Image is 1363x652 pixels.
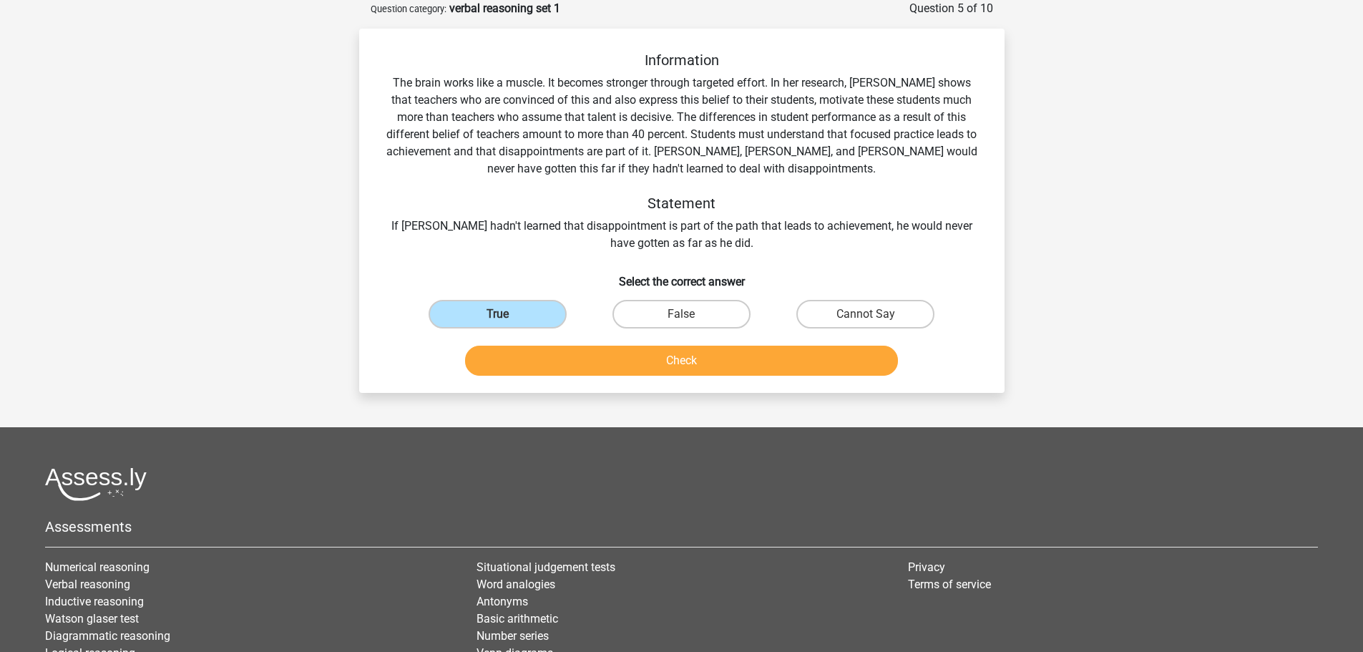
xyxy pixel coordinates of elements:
[477,612,558,626] a: Basic arithmetic
[45,518,1318,535] h5: Assessments
[477,578,555,591] a: Word analogies
[45,467,147,501] img: Assessly logo
[908,578,991,591] a: Terms of service
[371,4,446,14] small: Question category:
[612,300,751,329] label: False
[477,560,615,574] a: Situational judgement tests
[477,629,549,643] a: Number series
[477,595,528,608] a: Antonyms
[382,52,982,69] h5: Information
[449,1,560,15] strong: verbal reasoning set 1
[382,52,982,252] div: The brain works like a muscle. It becomes stronger through targeted effort. In her research, [PER...
[45,629,170,643] a: Diagrammatic reasoning
[45,560,150,574] a: Numerical reasoning
[465,346,898,376] button: Check
[908,560,945,574] a: Privacy
[45,612,139,626] a: Watson glaser test
[382,263,982,288] h6: Select the correct answer
[382,195,982,212] h5: Statement
[796,300,934,329] label: Cannot Say
[45,578,130,591] a: Verbal reasoning
[429,300,567,329] label: True
[45,595,144,608] a: Inductive reasoning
